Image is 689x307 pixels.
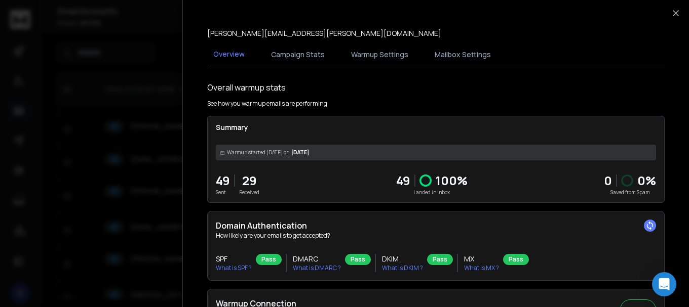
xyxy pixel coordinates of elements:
[216,220,656,232] h2: Domain Authentication
[652,272,676,296] div: Open Intercom Messenger
[216,122,656,133] p: Summary
[345,43,414,66] button: Warmup Settings
[207,43,251,66] button: Overview
[216,172,230,189] p: 49
[503,254,529,265] div: Pass
[637,172,656,189] p: 0 %
[239,189,259,196] p: Received
[382,254,423,264] h3: DKIM
[396,172,410,189] p: 49
[227,149,289,156] span: Warmup started [DATE] on
[207,28,441,38] p: [PERSON_NAME][EMAIL_ADDRESS][PERSON_NAME][DOMAIN_NAME]
[265,43,331,66] button: Campaign Stats
[604,189,656,196] p: Saved from Spam
[382,264,423,272] p: What is DKIM ?
[216,189,230,196] p: Sent
[239,172,259,189] p: 29
[293,264,341,272] p: What is DMARC ?
[216,232,656,240] p: How likely are your emails to get accepted?
[293,254,341,264] h3: DMARC
[464,254,499,264] h3: MX
[429,43,497,66] button: Mailbox Settings
[436,172,468,189] p: 100 %
[216,264,252,272] p: What is SPF ?
[207,100,327,108] p: See how you warmup emails are performing
[256,254,282,265] div: Pass
[427,254,453,265] div: Pass
[207,81,286,94] h1: Overall warmup stats
[345,254,371,265] div: Pass
[464,264,499,272] p: What is MX ?
[216,254,252,264] h3: SPF
[216,145,656,160] div: [DATE]
[396,189,468,196] p: Landed in Inbox
[604,172,612,189] strong: 0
